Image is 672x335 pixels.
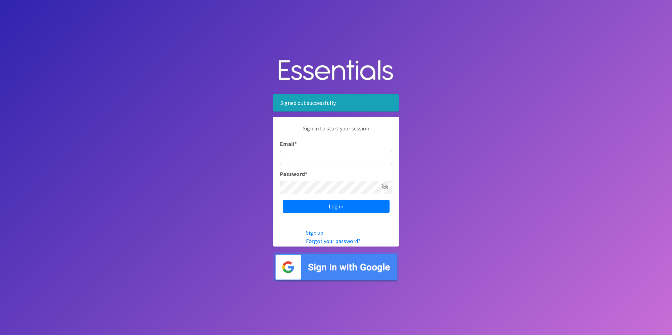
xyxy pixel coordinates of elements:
[280,140,297,148] label: Email
[280,170,307,178] label: Password
[273,252,399,283] img: Sign in with Google
[294,140,297,147] abbr: required
[283,200,390,213] input: Log in
[306,229,323,236] a: Sign up
[280,124,392,140] p: Sign in to start your session
[305,170,307,177] abbr: required
[273,94,399,112] div: Signed out successfully.
[306,237,360,244] a: Forgot your password?
[273,53,399,89] img: Human Essentials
